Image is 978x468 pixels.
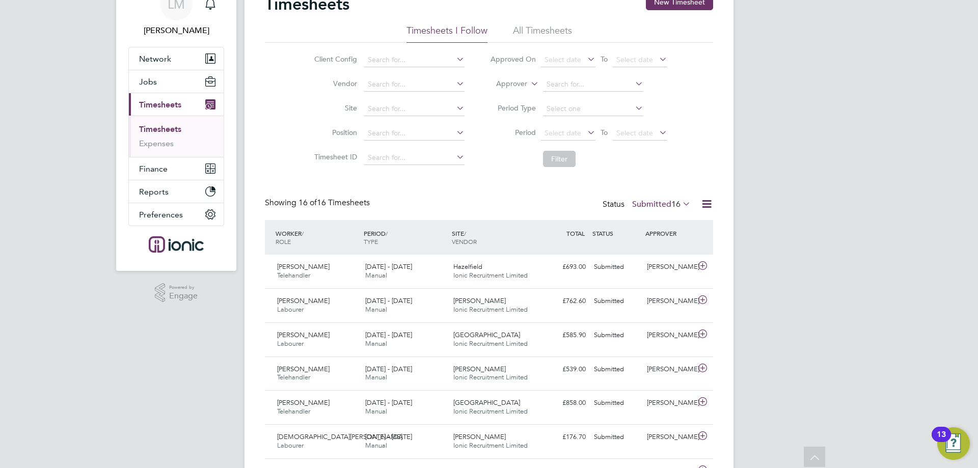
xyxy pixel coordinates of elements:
[365,432,412,441] span: [DATE] - [DATE]
[302,229,304,237] span: /
[543,77,643,92] input: Search for...
[277,407,310,416] span: Telehandler
[513,24,572,43] li: All Timesheets
[590,224,643,242] div: STATUS
[453,271,528,280] span: Ionic Recruitment Limited
[616,55,653,64] span: Select date
[537,259,590,276] div: £693.00
[155,283,198,302] a: Powered byEngage
[139,210,183,219] span: Preferences
[311,128,357,137] label: Position
[566,229,585,237] span: TOTAL
[277,305,304,314] span: Labourer
[277,398,330,407] span: [PERSON_NAME]
[311,152,357,161] label: Timesheet ID
[129,180,224,203] button: Reports
[169,283,198,292] span: Powered by
[453,296,506,305] span: [PERSON_NAME]
[643,395,696,411] div: [PERSON_NAME]
[365,365,412,373] span: [DATE] - [DATE]
[632,199,691,209] label: Submitted
[277,296,330,305] span: [PERSON_NAME]
[545,128,581,137] span: Select date
[139,124,181,134] a: Timesheets
[453,365,506,373] span: [PERSON_NAME]
[590,259,643,276] div: Submitted
[365,262,412,271] span: [DATE] - [DATE]
[545,55,581,64] span: Select date
[449,224,537,251] div: SITE
[311,54,357,64] label: Client Config
[277,432,402,441] span: [DEMOGRAPHIC_DATA][PERSON_NAME]
[643,259,696,276] div: [PERSON_NAME]
[590,293,643,310] div: Submitted
[139,139,174,148] a: Expenses
[452,237,477,245] span: VENDOR
[643,327,696,344] div: [PERSON_NAME]
[490,128,536,137] label: Period
[537,293,590,310] div: £762.60
[277,339,304,348] span: Labourer
[537,429,590,446] div: £176.70
[490,103,536,113] label: Period Type
[365,398,412,407] span: [DATE] - [DATE]
[537,395,590,411] div: £858.00
[311,79,357,88] label: Vendor
[128,24,224,37] span: Laura Moody
[365,441,387,450] span: Manual
[537,361,590,378] div: £539.00
[364,151,465,165] input: Search for...
[139,77,157,87] span: Jobs
[643,224,696,242] div: APPROVER
[149,236,204,253] img: ionic-logo-retina.png
[129,93,224,116] button: Timesheets
[276,237,291,245] span: ROLE
[277,271,310,280] span: Telehandler
[139,187,169,197] span: Reports
[590,361,643,378] div: Submitted
[671,199,681,209] span: 16
[364,126,465,141] input: Search for...
[129,203,224,226] button: Preferences
[277,441,304,450] span: Labourer
[365,339,387,348] span: Manual
[129,157,224,180] button: Finance
[643,293,696,310] div: [PERSON_NAME]
[643,429,696,446] div: [PERSON_NAME]
[364,77,465,92] input: Search for...
[406,24,487,43] li: Timesheets I Follow
[590,429,643,446] div: Submitted
[277,331,330,339] span: [PERSON_NAME]
[590,395,643,411] div: Submitted
[139,54,171,64] span: Network
[937,427,970,460] button: Open Resource Center, 13 new notifications
[453,441,528,450] span: Ionic Recruitment Limited
[365,407,387,416] span: Manual
[537,327,590,344] div: £585.90
[298,198,317,208] span: 16 of
[453,262,482,271] span: Hazelfield
[453,305,528,314] span: Ionic Recruitment Limited
[277,365,330,373] span: [PERSON_NAME]
[128,236,224,253] a: Go to home page
[365,305,387,314] span: Manual
[298,198,370,208] span: 16 Timesheets
[139,100,181,109] span: Timesheets
[365,373,387,381] span: Manual
[365,331,412,339] span: [DATE] - [DATE]
[590,327,643,344] div: Submitted
[643,361,696,378] div: [PERSON_NAME]
[597,126,611,139] span: To
[365,271,387,280] span: Manual
[277,373,310,381] span: Telehandler
[364,237,378,245] span: TYPE
[453,398,520,407] span: [GEOGRAPHIC_DATA]
[364,53,465,67] input: Search for...
[129,47,224,70] button: Network
[265,198,372,208] div: Showing
[490,54,536,64] label: Approved On
[277,262,330,271] span: [PERSON_NAME]
[616,128,653,137] span: Select date
[129,116,224,157] div: Timesheets
[453,373,528,381] span: Ionic Recruitment Limited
